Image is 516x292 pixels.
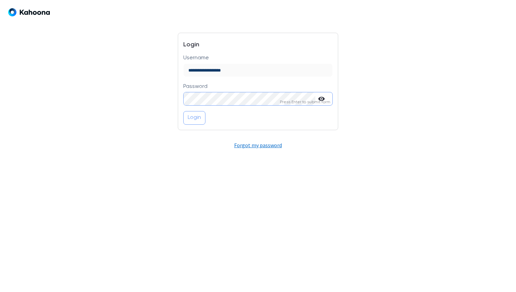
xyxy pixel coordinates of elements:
[8,8,50,16] img: Logo
[280,100,330,104] span: Press Enter to submit form
[183,38,332,54] h3: Login
[184,64,332,77] input: Username
[188,113,201,122] p: Login
[183,55,209,61] p: Username
[234,142,282,149] a: Forgot my password
[183,111,205,125] button: Login
[318,95,325,102] svg: Show password text
[183,83,207,90] p: Password
[315,92,328,105] button: Show password text
[184,92,315,105] input: Password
